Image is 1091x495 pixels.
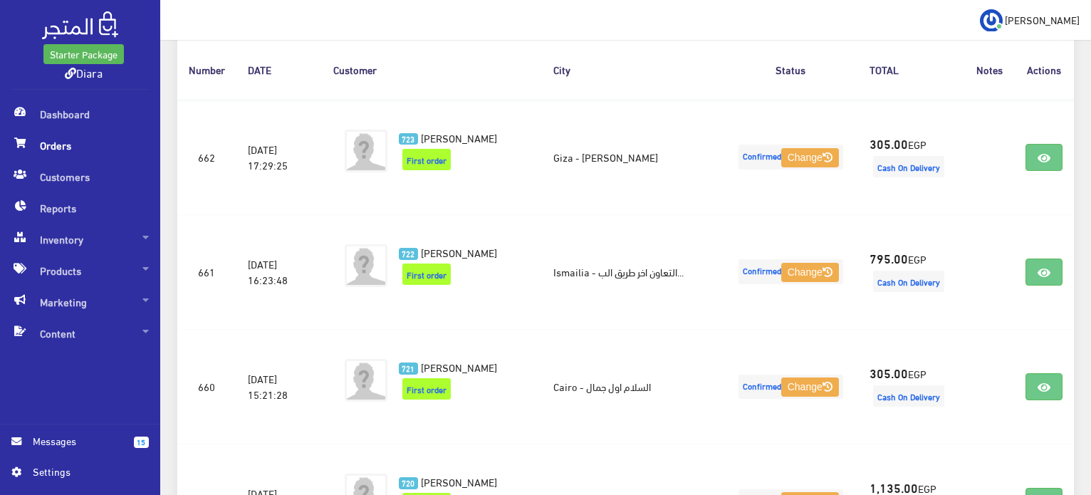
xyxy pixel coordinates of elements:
[858,329,965,444] td: EGP
[345,130,387,172] img: avatar.png
[421,357,497,377] span: [PERSON_NAME]
[724,40,858,99] th: Status
[236,40,322,99] th: DATE
[43,44,124,64] a: Starter Package
[402,264,451,285] span: First order
[858,214,965,329] td: EGP
[965,40,1014,99] th: Notes
[177,214,236,329] td: 661
[399,474,519,489] a: 720 [PERSON_NAME]
[980,9,1003,32] img: ...
[11,224,149,255] span: Inventory
[399,244,519,260] a: 722 [PERSON_NAME]
[399,133,418,145] span: 723
[870,134,908,152] strong: 305.00
[65,62,103,83] a: Diara
[781,148,839,168] button: Change
[11,286,149,318] span: Marketing
[11,192,149,224] span: Reports
[33,433,122,449] span: Messages
[177,100,236,215] td: 662
[738,145,843,170] span: Confirmed
[11,161,149,192] span: Customers
[873,156,944,177] span: Cash On Delivery
[134,437,149,448] span: 15
[11,464,149,486] a: Settings
[980,9,1080,31] a: ... [PERSON_NAME]
[399,363,418,375] span: 721
[399,130,519,145] a: 723 [PERSON_NAME]
[858,100,965,215] td: EGP
[1005,11,1080,28] span: [PERSON_NAME]
[11,98,149,130] span: Dashboard
[11,130,149,161] span: Orders
[11,255,149,286] span: Products
[345,244,387,287] img: avatar.png
[177,40,236,99] th: Number
[402,378,451,400] span: First order
[738,259,843,284] span: Confirmed
[1014,40,1074,99] th: Actions
[870,249,908,267] strong: 795.00
[402,149,451,170] span: First order
[781,263,839,283] button: Change
[236,214,322,329] td: [DATE] 16:23:48
[236,100,322,215] td: [DATE] 17:29:25
[177,329,236,444] td: 660
[421,242,497,262] span: [PERSON_NAME]
[399,359,519,375] a: 721 [PERSON_NAME]
[399,477,418,489] span: 720
[542,100,724,215] td: Giza - [PERSON_NAME]
[42,11,118,39] img: .
[322,40,542,99] th: Customer
[421,471,497,491] span: [PERSON_NAME]
[11,433,149,464] a: 15 Messages
[781,377,839,397] button: Change
[870,363,908,382] strong: 305.00
[738,375,843,400] span: Confirmed
[399,248,418,260] span: 722
[542,40,724,99] th: City
[1020,397,1074,452] iframe: Drift Widget Chat Controller
[858,40,965,99] th: TOTAL
[873,385,944,407] span: Cash On Delivery
[873,271,944,292] span: Cash On Delivery
[542,329,724,444] td: Cairo - السلام اول جمال
[542,214,724,329] td: Ismailia - التعاون اخر طريق الب...
[421,127,497,147] span: [PERSON_NAME]
[345,359,387,402] img: avatar.png
[236,329,322,444] td: [DATE] 15:21:28
[33,464,137,479] span: Settings
[11,318,149,349] span: Content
